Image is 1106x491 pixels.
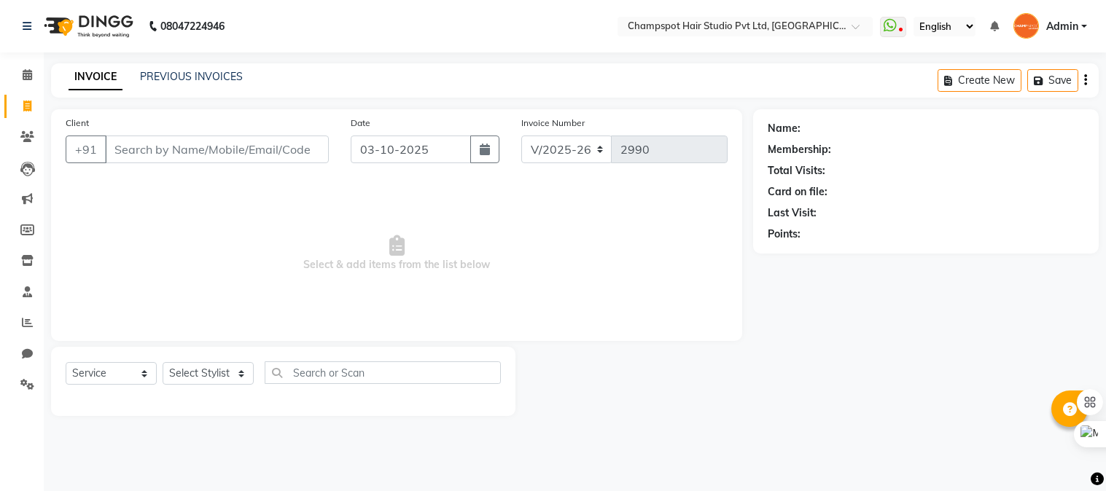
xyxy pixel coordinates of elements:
[66,181,728,326] span: Select & add items from the list below
[768,142,831,157] div: Membership:
[160,6,225,47] b: 08047224946
[69,64,122,90] a: INVOICE
[66,135,106,163] button: +91
[66,117,89,130] label: Client
[140,70,243,83] a: PREVIOUS INVOICES
[938,69,1021,92] button: Create New
[768,227,801,242] div: Points:
[37,6,137,47] img: logo
[1045,433,1091,476] iframe: chat widget
[768,121,801,136] div: Name:
[768,163,825,178] div: Total Visits:
[105,135,329,163] input: Search by Name/Mobile/Email/Code
[265,361,501,384] input: Search or Scan
[521,117,585,130] label: Invoice Number
[1027,69,1078,92] button: Save
[1046,19,1078,34] span: Admin
[351,117,370,130] label: Date
[768,184,827,200] div: Card on file:
[768,205,817,221] div: Last Visit:
[1013,13,1039,39] img: Admin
